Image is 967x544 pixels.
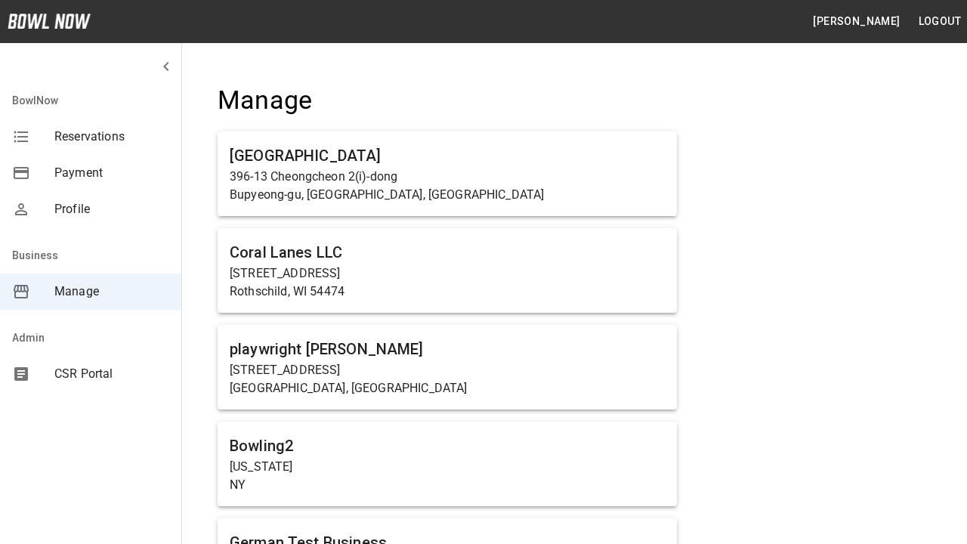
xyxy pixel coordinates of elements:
[230,283,665,301] p: Rothschild, WI 54474
[230,361,665,379] p: [STREET_ADDRESS]
[230,186,665,204] p: Bupyeong-gu, [GEOGRAPHIC_DATA], [GEOGRAPHIC_DATA]
[230,379,665,397] p: [GEOGRAPHIC_DATA], [GEOGRAPHIC_DATA]
[807,8,906,36] button: [PERSON_NAME]
[913,8,967,36] button: Logout
[230,240,665,264] h6: Coral Lanes LLC
[54,283,169,301] span: Manage
[54,365,169,383] span: CSR Portal
[230,458,665,476] p: [US_STATE]
[230,434,665,458] h6: Bowling2
[54,200,169,218] span: Profile
[230,168,665,186] p: 396-13 Cheongcheon 2(i)-dong
[230,476,665,494] p: NY
[230,144,665,168] h6: [GEOGRAPHIC_DATA]
[8,14,91,29] img: logo
[54,164,169,182] span: Payment
[218,85,677,116] h4: Manage
[54,128,169,146] span: Reservations
[230,337,665,361] h6: playwright [PERSON_NAME]
[230,264,665,283] p: [STREET_ADDRESS]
